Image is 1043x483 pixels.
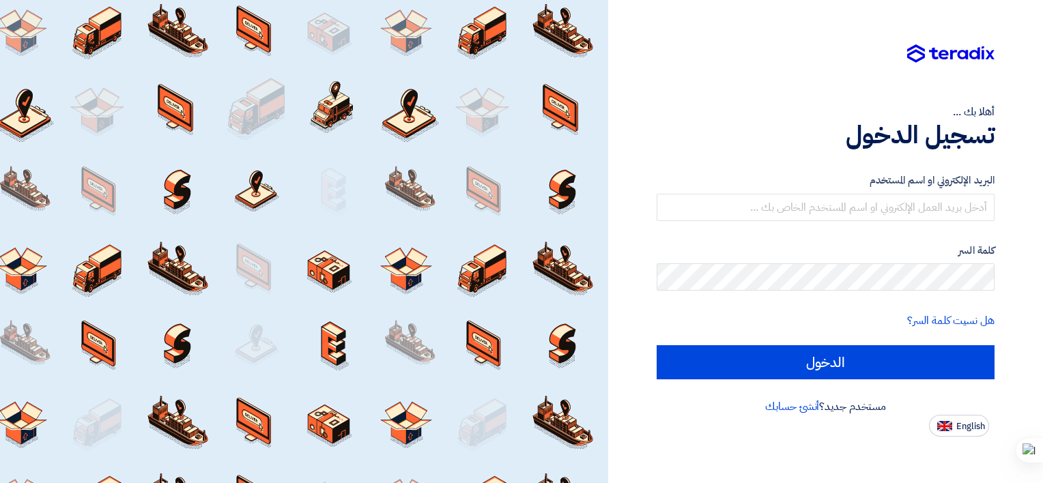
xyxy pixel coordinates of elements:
input: الدخول [657,345,995,379]
button: English [929,415,989,437]
h1: تسجيل الدخول [657,120,995,150]
label: البريد الإلكتروني او اسم المستخدم [657,173,995,188]
div: مستخدم جديد؟ [657,398,995,415]
a: هل نسيت كلمة السر؟ [907,312,995,329]
span: English [956,422,985,431]
input: أدخل بريد العمل الإلكتروني او اسم المستخدم الخاص بك ... [657,194,995,221]
img: Teradix logo [907,44,995,63]
img: en-US.png [937,421,952,431]
div: أهلا بك ... [657,104,995,120]
a: أنشئ حسابك [765,398,819,415]
label: كلمة السر [657,243,995,259]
